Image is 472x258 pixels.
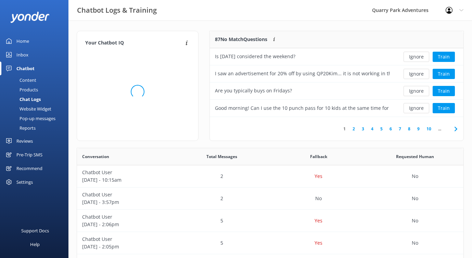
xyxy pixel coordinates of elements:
[340,126,349,132] a: 1
[215,70,390,77] div: I saw an advertisement for 20% off by using QP20Kim... it is not working in the cart/checkout
[433,52,455,62] button: Train
[4,94,68,104] a: Chat Logs
[4,114,55,123] div: Pop-up messages
[396,153,434,160] span: Requested Human
[220,239,223,247] p: 5
[368,126,377,132] a: 4
[77,210,463,232] div: row
[82,169,168,176] p: Chatbot User
[405,126,414,132] a: 8
[349,126,358,132] a: 2
[4,123,36,133] div: Reports
[404,69,429,79] button: Ignore
[4,104,51,114] div: Website Widget
[16,175,33,189] div: Settings
[210,100,463,117] div: row
[82,176,168,184] p: [DATE] - 10:15am
[412,239,418,247] p: No
[82,235,168,243] p: Chatbot User
[82,153,109,160] span: Conversation
[4,85,38,94] div: Products
[412,172,418,180] p: No
[82,221,168,228] p: [DATE] - 2:06pm
[77,188,463,210] div: row
[210,48,463,65] div: row
[16,162,42,175] div: Recommend
[412,195,418,202] p: No
[21,224,49,237] div: Support Docs
[404,103,429,113] button: Ignore
[315,217,322,224] p: Yes
[77,165,463,188] div: row
[215,104,390,112] div: Good morning! Can I use the 10 punch pass for 10 kids at the same time for Kids Kove? Wanting to ...
[220,172,223,180] p: 2
[215,87,292,94] div: Are you typically buys on Fridays?
[310,153,327,160] span: Fallback
[206,153,237,160] span: Total Messages
[404,52,429,62] button: Ignore
[77,5,157,16] h3: Chatbot Logs & Training
[30,237,40,251] div: Help
[215,53,295,60] div: Is [DATE] considered the weekend?
[358,126,368,132] a: 3
[315,195,322,202] p: No
[210,82,463,100] div: row
[16,148,42,162] div: Pre-Trip SMS
[433,86,455,96] button: Train
[215,36,267,43] p: 87 No Match Questions
[4,123,68,133] a: Reports
[82,213,168,221] p: Chatbot User
[435,126,445,132] span: ...
[433,103,455,113] button: Train
[315,239,322,247] p: Yes
[4,114,68,123] a: Pop-up messages
[85,39,183,47] h4: Your Chatbot IQ
[423,126,435,132] a: 10
[16,62,35,75] div: Chatbot
[10,12,50,23] img: yonder-white-logo.png
[220,195,223,202] p: 2
[386,126,395,132] a: 6
[377,126,386,132] a: 5
[412,217,418,224] p: No
[4,75,68,85] a: Content
[395,126,405,132] a: 7
[414,126,423,132] a: 9
[4,94,41,104] div: Chat Logs
[210,65,463,82] div: row
[16,134,33,148] div: Reviews
[220,217,223,224] p: 5
[82,198,168,206] p: [DATE] - 3:57pm
[16,48,28,62] div: Inbox
[4,104,68,114] a: Website Widget
[4,85,68,94] a: Products
[315,172,322,180] p: Yes
[433,69,455,79] button: Train
[210,48,463,117] div: grid
[82,191,168,198] p: Chatbot User
[77,232,463,254] div: row
[4,75,36,85] div: Content
[82,243,168,250] p: [DATE] - 2:05pm
[404,86,429,96] button: Ignore
[16,34,29,48] div: Home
